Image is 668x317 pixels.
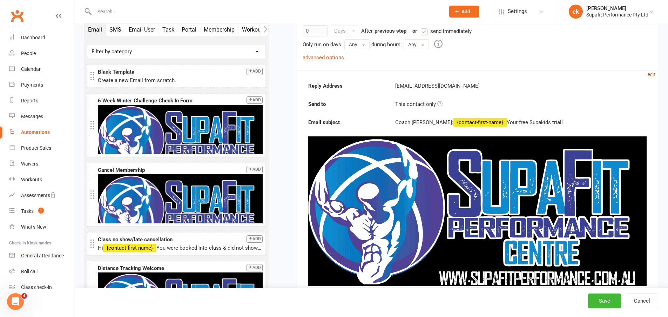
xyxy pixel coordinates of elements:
[588,294,621,308] button: Save
[38,208,44,214] span: 1
[9,30,74,46] a: Dashboard
[375,28,406,34] strong: previous step
[303,118,390,127] strong: Email subject
[247,235,263,243] button: Add
[8,7,26,25] a: Clubworx
[85,23,106,36] button: Email
[626,294,658,308] button: Cancel
[303,40,343,49] div: Only run on days:
[21,193,56,198] div: Assessments
[9,109,74,124] a: Messages
[361,28,373,34] span: After
[125,23,159,36] button: Email User
[508,4,527,19] span: Settings
[21,114,43,119] div: Messages
[9,124,74,140] a: Automations
[200,23,238,36] button: Membership
[247,96,263,104] button: Add
[21,284,52,290] div: Class check-in
[9,172,74,188] a: Workouts
[247,264,263,271] button: Add
[390,100,652,108] div: This contact only
[98,235,263,244] div: Class no show/late cancellation
[449,6,479,18] button: Add
[9,156,74,172] a: Waivers
[390,82,652,90] div: [EMAIL_ADDRESS][DOMAIN_NAME]
[238,23,266,36] button: Workout
[7,293,24,310] iframe: Intercom live chat
[9,140,74,156] a: Product Sales
[98,76,263,85] div: Create a new Email from scratch.
[9,203,74,219] a: Tasks 1
[9,93,74,109] a: Reports
[21,293,27,299] span: 4
[21,253,64,258] div: General attendance
[92,7,440,16] input: Search...
[9,46,74,61] a: People
[21,269,38,274] div: Roll call
[21,66,41,72] div: Calendar
[395,118,646,127] div: Coach [PERSON_NAME]: Your free Supakids trial!
[21,161,38,167] div: Waivers
[21,82,43,88] div: Payments
[430,27,472,34] span: send immediately
[21,35,45,40] div: Dashboard
[21,50,36,56] div: People
[586,12,648,18] div: Supafit Performance Pty Ltd
[21,177,42,182] div: Workouts
[9,279,74,295] a: Class kiosk mode
[461,9,470,14] span: Add
[98,166,263,174] div: Cancel Membership
[98,244,263,252] p: Hi
[404,39,429,50] button: Any
[247,166,263,173] button: Add
[9,248,74,264] a: General attendance kiosk mode
[408,27,472,35] div: or
[21,224,46,230] div: What's New
[344,39,370,50] button: Any
[21,129,50,135] div: Automations
[21,98,38,103] div: Reports
[21,145,51,151] div: Product Sales
[21,208,34,214] div: Tasks
[303,100,390,108] strong: Send to
[303,54,344,61] a: advanced options
[98,264,263,272] div: Distance Tracking Welcome
[303,82,390,90] strong: Reply Address
[106,23,125,36] button: SMS
[586,5,648,12] div: [PERSON_NAME]
[178,23,200,36] button: Portal
[371,40,402,49] div: during hours:
[9,264,74,279] a: Roll call
[247,68,263,75] button: Add
[159,23,178,36] button: Task
[9,219,74,235] a: What's New
[569,5,583,19] div: ck
[98,68,263,76] div: Blank Template
[9,77,74,93] a: Payments
[98,96,263,105] div: 6 Week Winter Challenge Check In Form
[9,61,74,77] a: Calendar
[648,72,655,77] small: edit
[9,188,74,203] a: Assessments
